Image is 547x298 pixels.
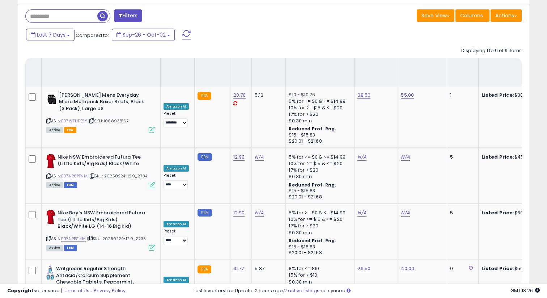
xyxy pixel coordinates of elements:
[482,209,514,216] b: Listed Price:
[289,265,349,272] div: 8% for <= $10
[289,154,349,160] div: 5% for >= $0 & <= $14.99
[46,182,63,188] span: All listings currently available for purchase on Amazon
[76,32,109,39] span: Compared to:
[58,154,145,169] b: Nike NSW Embroidered Futura Tee (Little Kids/Big Kids) Black/White
[37,31,65,38] span: Last 7 Days
[450,265,472,272] div: 0
[58,210,145,232] b: Nike Boy's NSW Embroidered Futura Tee (Little Kids/Big Kids) Black/White LG (14-16 Big Kid)
[284,287,319,294] a: 2 active listings
[233,154,245,161] a: 12.90
[289,167,349,173] div: 17% for > $20
[460,12,483,19] span: Columns
[289,223,349,229] div: 17% for > $20
[64,182,77,188] span: FBM
[164,165,189,172] div: Amazon AI
[450,92,472,98] div: 1
[164,221,189,227] div: Amazon AI
[357,92,370,99] a: 38.50
[289,250,349,256] div: $20.01 - $21.68
[114,9,142,22] button: Filters
[482,92,542,98] div: $38.64
[289,105,349,111] div: 10% for >= $15 & <= $20
[289,182,336,188] b: Reduced Prof. Rng.
[89,173,147,179] span: | SKU: 20250224-12.9_2734
[46,154,56,168] img: 317RFE+SEjL._SL40_.jpg
[112,29,175,41] button: Sep-26 - Oct-02
[401,265,414,272] a: 40.00
[289,138,349,144] div: $20.01 - $21.68
[87,236,146,242] span: | SKU: 20250224-12.9_2735
[255,154,263,161] a: N/A
[482,265,514,272] b: Listed Price:
[482,265,542,272] div: $50.00
[450,154,472,160] div: 5
[289,188,349,194] div: $15 - $15.83
[289,216,349,223] div: 10% for >= $15 & <= $20
[401,154,410,161] a: N/A
[255,92,280,98] div: 5.12
[7,287,126,294] div: seller snap | |
[194,287,540,294] div: Last InventoryLab Update: 2 hours ago, not synced.
[289,132,349,138] div: $15 - $15.83
[46,210,155,250] div: ASIN:
[289,272,349,278] div: 15% for > $10
[450,210,472,216] div: 5
[289,118,349,124] div: $0.30 min
[198,92,211,100] small: FBA
[510,287,540,294] span: 2025-10-10 18:26 GMT
[164,111,189,127] div: Preset:
[164,277,189,283] div: Amazon AI
[417,9,454,22] button: Save View
[46,245,63,251] span: All listings currently available for purchase on Amazon
[61,236,86,242] a: B07NPBS14M
[198,209,212,217] small: FBM
[46,210,56,224] img: 317RFE+SEjL._SL40_.jpg
[88,118,129,124] span: | SKU: 1068938167
[164,173,189,189] div: Preset:
[482,92,514,98] b: Listed Price:
[289,92,349,98] div: $10 - $10.76
[64,245,77,251] span: FBM
[7,287,34,294] strong: Copyright
[26,29,75,41] button: Last 7 Days
[46,92,57,106] img: 3140nO2Q5QL._SL40_.jpg
[461,47,522,54] div: Displaying 1 to 9 of 9 items
[198,265,211,273] small: FBA
[289,111,349,118] div: 17% for > $20
[289,244,349,250] div: $15 - $15.83
[401,92,414,99] a: 55.00
[482,210,542,216] div: $60.00
[482,154,542,160] div: $45.00
[289,230,349,236] div: $0.30 min
[357,209,366,217] a: N/A
[46,265,54,280] img: 51RFh6-CCEL._SL40_.jpg
[164,103,189,110] div: Amazon AI
[64,127,76,133] span: FBA
[46,92,155,132] div: ASIN:
[401,209,410,217] a: N/A
[94,287,126,294] a: Privacy Policy
[289,194,349,200] div: $20.01 - $21.68
[289,160,349,167] div: 10% for >= $15 & <= $20
[289,279,349,285] div: $0.30 min
[289,210,349,216] div: 5% for >= $0 & <= $14.99
[482,154,514,160] b: Listed Price:
[255,265,280,272] div: 5.37
[233,265,244,272] a: 10.77
[289,238,336,244] b: Reduced Prof. Rng.
[455,9,489,22] button: Columns
[233,92,246,99] a: 20.70
[46,127,63,133] span: All listings currently available for purchase on Amazon
[46,154,155,188] div: ASIN:
[233,209,245,217] a: 12.90
[62,287,93,294] a: Terms of Use
[491,9,522,22] button: Actions
[289,173,349,180] div: $0.30 min
[357,265,370,272] a: 26.50
[255,209,263,217] a: N/A
[61,118,87,124] a: B07WFHTK2Y
[198,153,212,161] small: FBM
[289,126,336,132] b: Reduced Prof. Rng.
[59,92,147,114] b: [PERSON_NAME] Mens Everyday Micro Multipack Boxer Briefs, Black (3 Pack), Large US
[61,173,88,179] a: B07NP8PTNM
